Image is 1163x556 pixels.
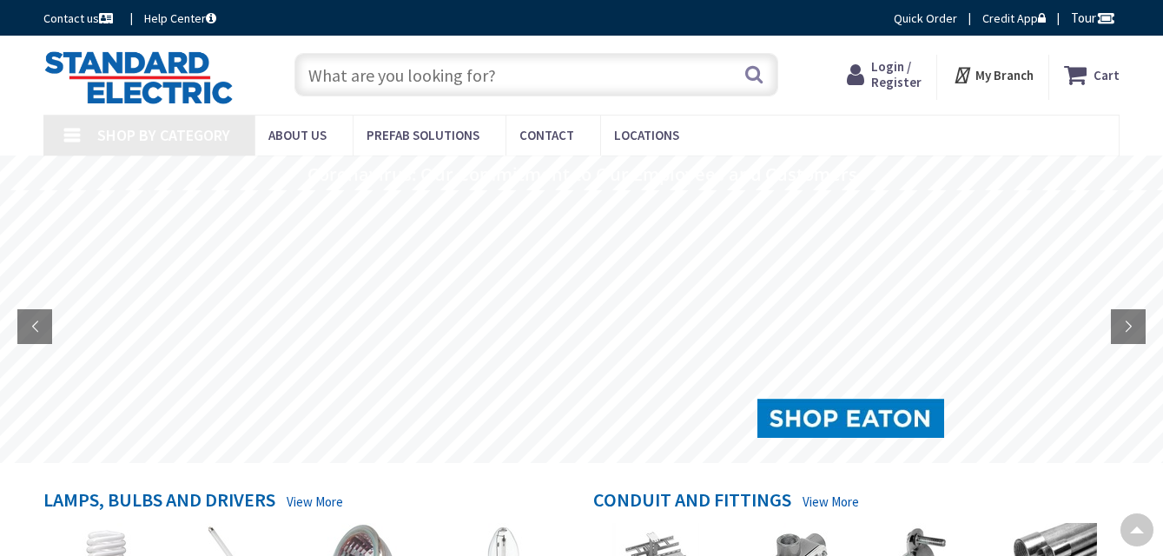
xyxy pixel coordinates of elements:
a: Login / Register [847,59,922,90]
h4: Conduit and Fittings [593,489,791,514]
img: Standard Electric [43,50,234,104]
a: Help Center [144,10,216,27]
a: Cart [1064,59,1120,90]
span: Prefab Solutions [367,127,479,143]
span: Locations [614,127,679,143]
input: What are you looking for? [294,53,777,96]
a: Contact us [43,10,116,27]
a: Credit App [982,10,1046,27]
h4: Lamps, Bulbs and Drivers [43,489,275,514]
a: View More [287,493,343,511]
a: View More [803,493,859,511]
span: Contact [519,127,574,143]
strong: My Branch [975,67,1034,83]
rs-layer: Coronavirus: Our Commitment to Our Employees and Customers [307,165,857,184]
span: Login / Register [871,58,922,90]
span: About Us [268,127,327,143]
span: Shop By Category [97,125,230,145]
a: Quick Order [894,10,957,27]
span: Tour [1071,10,1115,26]
div: My Branch [953,59,1034,90]
strong: Cart [1094,59,1120,90]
